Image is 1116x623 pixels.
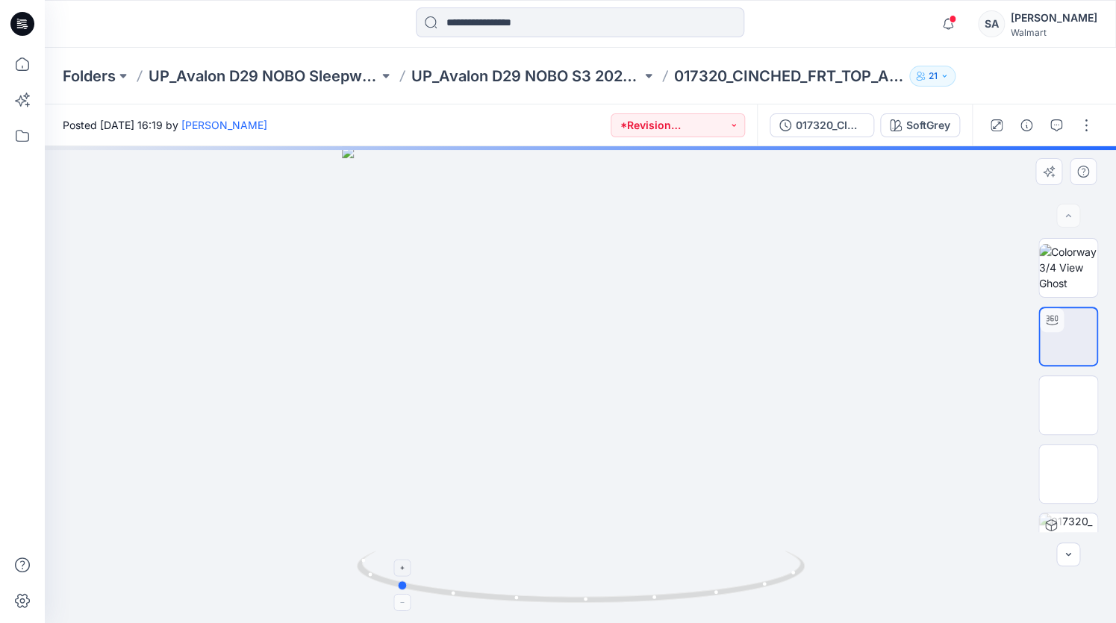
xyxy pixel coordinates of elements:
[63,66,116,87] a: Folders
[1014,113,1038,137] button: Details
[411,66,641,87] a: UP_Avalon D29 NOBO S3 2027 Sleepwear
[1039,244,1097,291] img: Colorway 3/4 View Ghost
[63,117,267,133] span: Posted [DATE] 16:19 by
[796,117,864,134] div: 017320_CINCHED_FRT_TOP_AND_SHORT_SLEEP_SET
[770,113,874,137] button: 017320_CINCHED_FRT_TOP_AND_SHORT_SLEEP_SET
[149,66,378,87] a: UP_Avalon D29 NOBO Sleepwear
[1039,513,1097,572] img: 017320_CINCHED_FRT_TOP_AND_SHORT_SLEEP_SET SoftGrey
[928,68,937,84] p: 21
[909,66,956,87] button: 21
[880,113,960,137] button: SoftGrey
[1011,9,1097,27] div: [PERSON_NAME]
[978,10,1005,37] div: SA
[1011,27,1097,38] div: Walmart
[906,117,950,134] div: SoftGrey
[674,66,904,87] p: 017320_CINCHED_FRT_TOP_AND_SHORT_SLEEP_SET
[181,119,267,131] a: [PERSON_NAME]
